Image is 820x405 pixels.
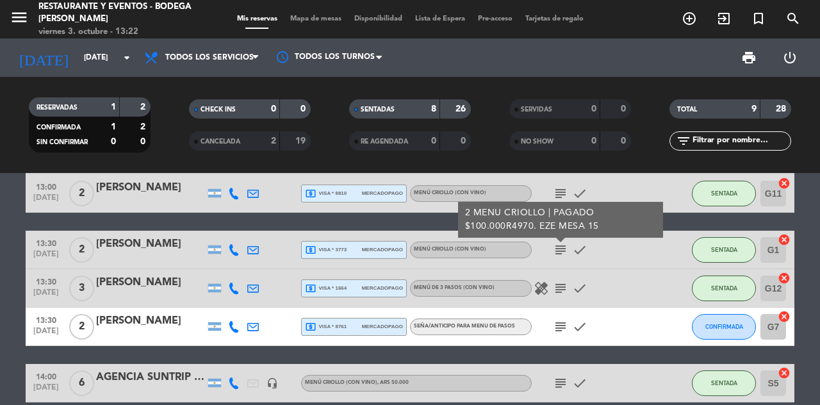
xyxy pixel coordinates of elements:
strong: 0 [431,136,436,145]
div: viernes 3. octubre - 13:22 [38,26,195,38]
span: Mapa de mesas [284,15,348,22]
span: Tarjetas de regalo [519,15,590,22]
i: menu [10,8,29,27]
span: visa * 8810 [305,188,347,199]
span: [DATE] [30,194,62,208]
span: CONFIRMADA [37,124,81,131]
button: SENTADA [692,370,756,396]
button: SENTADA [692,276,756,301]
strong: 2 [271,136,276,145]
span: visa * 3773 [305,244,347,256]
span: , ARS 50.000 [377,380,409,385]
span: TOTAL [677,106,697,113]
i: cancel [778,177,791,190]
strong: 8 [431,104,436,113]
strong: 0 [591,136,596,145]
strong: 0 [461,136,468,145]
span: mercadopago [362,189,403,197]
span: Lista de Espera [409,15,471,22]
strong: 0 [621,136,628,145]
i: healing [534,281,549,296]
i: cancel [778,272,791,285]
span: SENTADA [711,379,737,386]
span: [DATE] [30,383,62,398]
i: subject [553,186,568,201]
span: RESERVADAS [37,104,78,111]
i: headset_mic [266,377,278,389]
strong: 9 [751,104,757,113]
span: 14:00 [30,368,62,383]
div: [PERSON_NAME] [96,179,205,196]
span: MENÚ CRIOLLO (Con vino) [414,190,486,195]
button: SENTADA [692,237,756,263]
span: SENTADAS [361,106,395,113]
span: Todos los servicios [165,53,254,62]
div: [PERSON_NAME] [96,274,205,291]
span: MENÚ CRIOLLO (Con vino) [414,247,486,252]
div: LOG OUT [769,38,810,77]
span: 6 [69,370,94,396]
i: cancel [778,233,791,246]
strong: 0 [300,104,308,113]
span: 3 [69,276,94,301]
div: [PERSON_NAME] [96,236,205,252]
i: subject [553,281,568,296]
i: check [572,186,587,201]
span: visa * 1664 [305,283,347,294]
i: turned_in_not [751,11,766,26]
input: Filtrar por nombre... [691,134,791,148]
strong: 1 [111,122,116,131]
span: 2 [69,314,94,340]
strong: 0 [140,137,148,146]
span: SENTADA [711,190,737,197]
i: check [572,242,587,258]
span: 2 [69,181,94,206]
div: 2 MENU CRIOLLO | PAGADO $100.000R4970. EZE MESA 15 [465,206,657,233]
div: Restaurante y Eventos - Bodega [PERSON_NAME] [38,1,195,26]
span: CANCELADA [201,138,240,145]
strong: 26 [455,104,468,113]
i: cancel [778,310,791,323]
span: Seña/anticipo para MENU DE PASOS [414,324,515,329]
i: local_atm [305,321,316,333]
span: SERVIDAS [521,106,552,113]
span: Reserva especial [741,8,776,29]
i: check [572,376,587,391]
span: RE AGENDADA [361,138,408,145]
span: MENÚ CRIOLLO (Con vino) [305,380,409,385]
i: local_atm [305,244,316,256]
span: 13:30 [30,312,62,327]
span: mercadopago [362,245,403,254]
span: print [741,50,757,65]
strong: 2 [140,103,148,112]
span: 13:00 [30,179,62,194]
strong: 28 [776,104,789,113]
button: menu [10,8,29,31]
span: RESERVAR MESA [672,8,707,29]
strong: 0 [621,104,628,113]
span: NO SHOW [521,138,553,145]
i: arrow_drop_down [119,50,135,65]
span: Pre-acceso [471,15,519,22]
span: mercadopago [362,322,403,331]
span: Disponibilidad [348,15,409,22]
i: exit_to_app [716,11,732,26]
span: [DATE] [30,327,62,342]
span: mercadopago [362,284,403,292]
i: subject [553,319,568,335]
i: power_settings_new [782,50,798,65]
span: visa * 8761 [305,321,347,333]
strong: 2 [140,122,148,131]
button: CONFIRMADA [692,314,756,340]
strong: 0 [591,104,596,113]
strong: 0 [111,137,116,146]
div: AGENCIA SUNTRIP | [PERSON_NAME] [PERSON_NAME] [96,369,205,386]
span: CONFIRMADA [705,323,743,330]
div: [PERSON_NAME] [96,313,205,329]
button: SENTADA [692,181,756,206]
span: MENÚ DE 3 PASOS (Con vino) [414,285,495,290]
span: SIN CONFIRMAR [37,139,88,145]
span: Mis reservas [231,15,284,22]
i: check [572,281,587,296]
i: check [572,319,587,335]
